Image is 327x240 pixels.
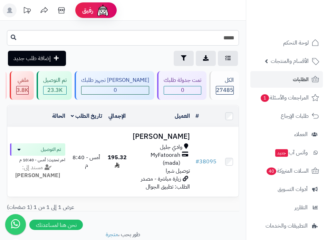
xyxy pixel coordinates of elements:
[108,153,127,170] span: 195.32
[195,157,217,166] a: #38095
[250,181,323,198] a: أدوات التسويق
[10,156,65,163] div: اخر تحديث: أمس - 10:40 م
[18,3,36,19] a: تحديثات المنصة
[260,93,309,103] span: المراجعات والأسئلة
[250,218,323,234] a: التطبيقات والخدمات
[250,144,323,161] a: وآتس آبجديد
[250,126,323,143] a: العملاء
[13,54,51,63] span: إضافة طلب جديد
[44,86,66,94] span: 23.3K
[271,56,309,66] span: الأقسام والمنتجات
[41,146,61,153] span: تم التوصيل
[44,86,66,94] div: 23289
[160,143,182,151] span: وادي جليل
[82,6,93,15] span: رفيق
[5,164,70,180] div: مسند إلى:
[295,203,308,212] span: التقارير
[132,151,181,167] span: MyFatoorah (mada)
[132,133,190,141] h3: [PERSON_NAME]
[156,71,208,100] a: تمت جدولة طلبك 0
[267,167,277,175] span: 40
[250,108,323,124] a: طلبات الإرجاع
[195,157,199,166] span: #
[261,94,269,102] span: 1
[294,129,308,139] span: العملاء
[164,86,201,94] span: 0
[16,76,29,84] div: ملغي
[275,148,308,157] span: وآتس آب
[8,71,35,100] a: ملغي 3.8K
[73,71,156,100] a: [PERSON_NAME] تجهيز طلبك 0
[35,71,73,100] a: تم التوصيل 23.3K
[266,166,309,176] span: السلات المتروكة
[278,184,308,194] span: أدوات التسويق
[250,163,323,179] a: السلات المتروكة40
[195,112,199,120] a: #
[81,86,149,94] span: 0
[281,111,309,121] span: طلبات الإرجاع
[8,51,66,66] a: إضافة طلب جديد
[81,76,149,84] div: [PERSON_NAME] تجهيز طلبك
[164,76,201,84] div: تمت جدولة طلبك
[216,76,234,84] div: الكل
[17,86,28,94] span: 3.8K
[283,38,309,48] span: لوحة التحكم
[2,203,244,211] div: عرض 1 إلى 1 من 1 (1 صفحات)
[106,230,118,239] a: متجرة
[71,112,102,120] a: تاريخ الطلب
[52,112,65,120] a: الحالة
[266,221,308,231] span: التطبيقات والخدمات
[250,199,323,216] a: التقارير
[108,112,126,120] a: الإجمالي
[250,71,323,88] a: الطلبات
[250,89,323,106] a: المراجعات والأسئلة1
[250,35,323,51] a: لوحة التحكم
[216,86,233,94] span: 27485
[15,171,60,180] strong: [PERSON_NAME]
[208,71,240,100] a: الكل27485
[141,175,190,191] span: زيارة مباشرة - مصدر الطلب: تطبيق الجوال
[43,76,67,84] div: تم التوصيل
[293,75,309,84] span: الطلبات
[73,153,100,170] span: أمس - 8:40 م
[17,86,28,94] div: 3821
[96,3,110,17] img: ai-face.png
[275,149,288,157] span: جديد
[166,167,190,175] span: توصيل شبرا
[280,16,320,30] img: logo-2.png
[175,112,190,120] a: العميل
